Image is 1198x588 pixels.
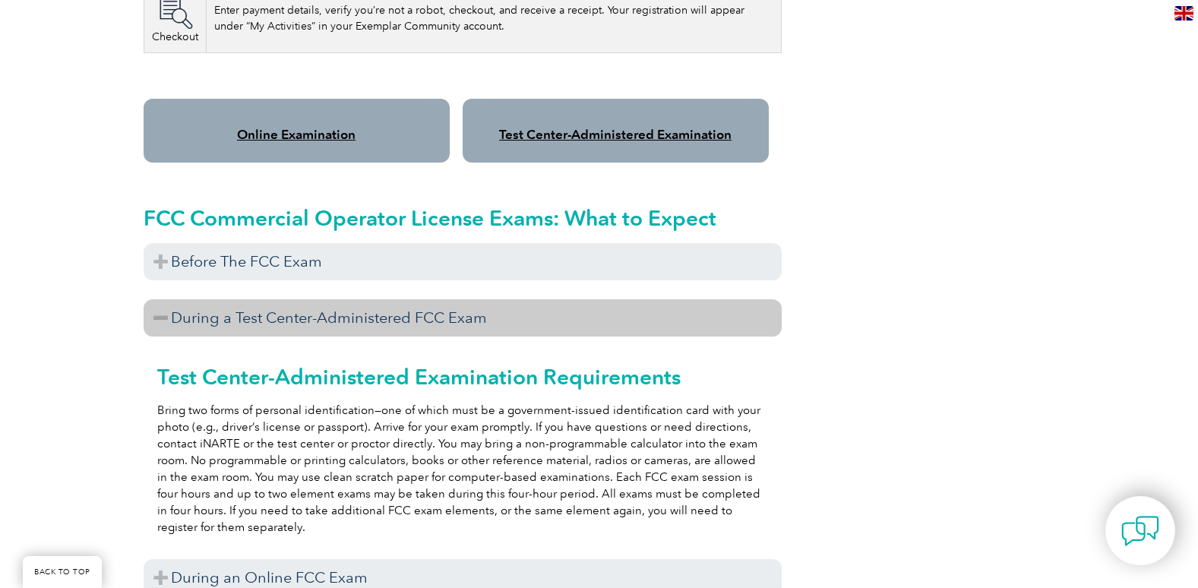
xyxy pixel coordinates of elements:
a: Test Center-Administered Examination [499,127,732,142]
h2: FCC Commercial Operator License Exams: What to Expect [144,206,782,230]
img: contact-chat.png [1121,512,1159,550]
img: en [1174,6,1193,21]
h3: Before The FCC Exam [144,243,782,280]
h2: Test Center-Administered Examination Requirements [157,365,768,389]
a: BACK TO TOP [23,556,102,588]
p: Bring two forms of personal identification—one of which must be a government-issued identificatio... [157,402,768,536]
h3: During a Test Center-Administered FCC Exam [144,299,782,337]
a: Online Examination [237,127,356,142]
